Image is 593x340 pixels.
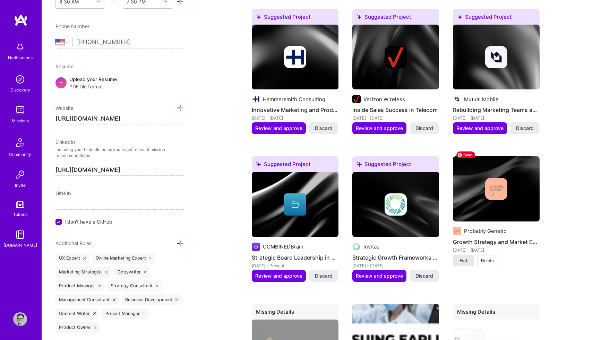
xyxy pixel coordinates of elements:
img: cover [453,25,540,90]
i: icon Close [175,298,178,301]
span: Review and approve [356,272,403,279]
div: Project Manager [102,308,149,319]
span: Phone Number [55,23,89,29]
div: UX Expert [55,253,89,264]
span: Discard [315,272,333,279]
div: Missions [12,117,29,124]
div: Suggested Project [352,9,439,27]
img: cover [252,172,338,237]
img: Company logo [352,95,361,103]
i: icon Close [98,285,101,287]
img: teamwork [13,103,27,117]
div: Business Development [122,294,182,305]
div: [DATE] - Present [252,262,338,269]
span: Additional Roles [55,240,92,246]
div: Missing Details [453,304,540,322]
div: Suggested Project [252,9,338,27]
div: Copywriter [114,267,150,278]
div: Mutual Mobile [464,96,499,103]
h4: Strategic Board Leadership in Rare Disease Advocacy [252,253,338,262]
div: Upload your Resume [69,76,117,90]
p: Including your LinkedIn helps you to get relevant mission recommendations. [55,147,184,159]
img: bell [13,40,27,54]
img: guide book [13,228,27,242]
div: Hammersmith Consulting [263,96,325,103]
span: Delete [481,258,494,264]
span: Discard [516,125,534,132]
div: Probably Genetic [464,227,506,235]
h4: Innovative Marketing and Product Strategies [252,105,338,114]
h4: Growth Strategy and Market Expansion [453,237,540,246]
div: Suggested Project [453,9,540,27]
h4: Strategic Growth Frameworks for Healthcare [352,253,439,262]
span: LinkedIn [55,139,75,145]
div: Strategy Consultant [107,280,162,291]
img: Company logo [453,227,461,235]
span: Resume [55,63,74,69]
div: Content Writer [55,308,99,319]
div: Suggested Project [352,156,439,175]
img: Company logo [385,193,407,216]
img: cover [252,25,338,90]
h4: Inside Sales Success in Telecom [352,105,439,114]
div: Missing Details [252,304,338,322]
div: Invitae [363,243,380,250]
div: Tokens [13,211,27,218]
div: Community [9,151,31,158]
span: Save [456,151,475,158]
span: Review and approve [255,272,302,279]
div: [DOMAIN_NAME] [3,242,37,249]
div: Online Marketing Expert [92,253,155,264]
i: icon Close [113,298,115,301]
span: Discard [415,125,433,132]
i: icon Close [93,312,96,315]
img: Company logo [352,243,361,251]
span: PDF file format [69,83,117,90]
img: cover [352,172,439,237]
i: icon Close [149,257,152,260]
span: Discard [415,272,433,279]
img: Community [12,134,28,151]
i: icon Close [144,271,147,273]
i: icon Close [83,257,86,260]
div: Suggested Project [252,156,338,175]
div: Invite [15,182,26,189]
img: logo [14,14,28,26]
div: Product Owner [55,322,100,333]
span: Website [55,105,74,111]
img: cover [352,25,439,90]
span: Review and approve [456,125,504,132]
div: [DATE] - [DATE] [453,246,540,254]
div: [DATE] - [DATE] [352,262,439,269]
div: [DATE] - [DATE] [252,114,338,122]
div: Notifications [8,54,33,61]
div: [DATE] - [DATE] [352,114,439,122]
img: Company logo [252,95,260,103]
i: icon SuggestedTeams [256,14,261,19]
i: icon Close [94,326,96,329]
img: Company logo [252,243,260,251]
span: GitHub [55,190,71,196]
span: Review and approve [255,125,302,132]
i: icon SuggestedTeams [457,14,462,19]
div: [DATE] - [DATE] [453,114,540,122]
i: icon SuggestedTeams [356,14,362,19]
img: discovery [13,72,27,86]
span: Edit [459,258,467,264]
div: Management Consultant [55,294,119,305]
span: Review and approve [356,125,403,132]
img: cover [453,156,540,221]
span: + [59,78,63,86]
div: Verizon Wireless [363,96,405,103]
img: Invite [13,168,27,182]
input: http://... [55,113,184,124]
i: icon Close [105,271,108,273]
i: icon SuggestedTeams [356,162,362,167]
img: Company logo [284,46,306,68]
input: +1 (000) 000-0000 [77,32,184,52]
img: tokens [16,201,24,208]
span: I don't have a GitHub [65,218,112,225]
img: Company logo [485,178,507,200]
div: Product Manager [55,280,104,291]
img: Company logo [453,95,461,103]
